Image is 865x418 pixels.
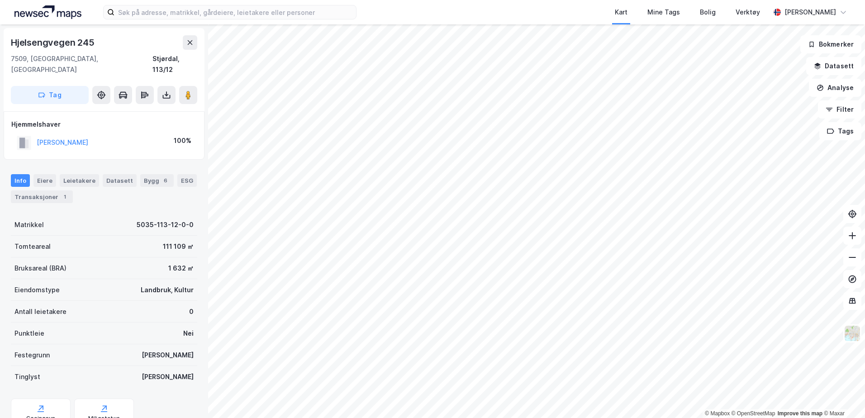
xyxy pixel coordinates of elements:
[163,241,194,252] div: 111 109 ㎡
[806,57,861,75] button: Datasett
[14,5,81,19] img: logo.a4113a55bc3d86da70a041830d287a7e.svg
[705,410,730,417] a: Mapbox
[140,174,174,187] div: Bygg
[142,371,194,382] div: [PERSON_NAME]
[14,241,51,252] div: Tomteareal
[60,192,69,201] div: 1
[11,35,96,50] div: Hjelsengvegen 245
[14,306,67,317] div: Antall leietakere
[183,328,194,339] div: Nei
[820,375,865,418] iframe: Chat Widget
[14,371,40,382] div: Tinglyst
[647,7,680,18] div: Mine Tags
[14,263,67,274] div: Bruksareal (BRA)
[142,350,194,361] div: [PERSON_NAME]
[33,174,56,187] div: Eiere
[11,174,30,187] div: Info
[137,219,194,230] div: 5035-113-12-0-0
[174,135,191,146] div: 100%
[168,263,194,274] div: 1 632 ㎡
[11,53,152,75] div: 7509, [GEOGRAPHIC_DATA], [GEOGRAPHIC_DATA]
[152,53,197,75] div: Stjørdal, 113/12
[778,410,822,417] a: Improve this map
[844,325,861,342] img: Z
[14,219,44,230] div: Matrikkel
[14,328,44,339] div: Punktleie
[700,7,716,18] div: Bolig
[809,79,861,97] button: Analyse
[177,174,197,187] div: ESG
[732,410,775,417] a: OpenStreetMap
[800,35,861,53] button: Bokmerker
[11,190,73,203] div: Transaksjoner
[14,285,60,295] div: Eiendomstype
[615,7,627,18] div: Kart
[784,7,836,18] div: [PERSON_NAME]
[141,285,194,295] div: Landbruk, Kultur
[114,5,356,19] input: Søk på adresse, matrikkel, gårdeiere, leietakere eller personer
[11,86,89,104] button: Tag
[819,122,861,140] button: Tags
[11,119,197,130] div: Hjemmelshaver
[14,350,50,361] div: Festegrunn
[103,174,137,187] div: Datasett
[161,176,170,185] div: 6
[736,7,760,18] div: Verktøy
[818,100,861,119] button: Filter
[189,306,194,317] div: 0
[60,174,99,187] div: Leietakere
